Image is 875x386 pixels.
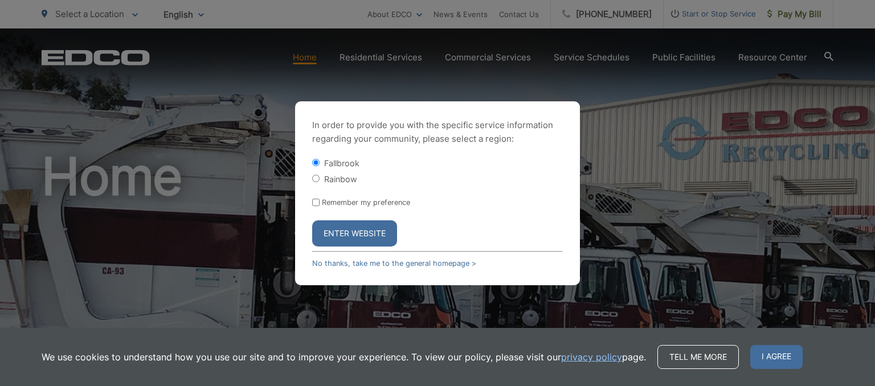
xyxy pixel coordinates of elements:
label: Fallbrook [324,158,359,168]
a: No thanks, take me to the general homepage > [312,259,476,268]
button: Enter Website [312,220,397,247]
a: Tell me more [657,345,739,369]
p: In order to provide you with the specific service information regarding your community, please se... [312,118,563,146]
label: Rainbow [324,174,357,184]
label: Remember my preference [322,198,410,207]
a: privacy policy [561,350,622,364]
p: We use cookies to understand how you use our site and to improve your experience. To view our pol... [42,350,646,364]
span: I agree [750,345,803,369]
